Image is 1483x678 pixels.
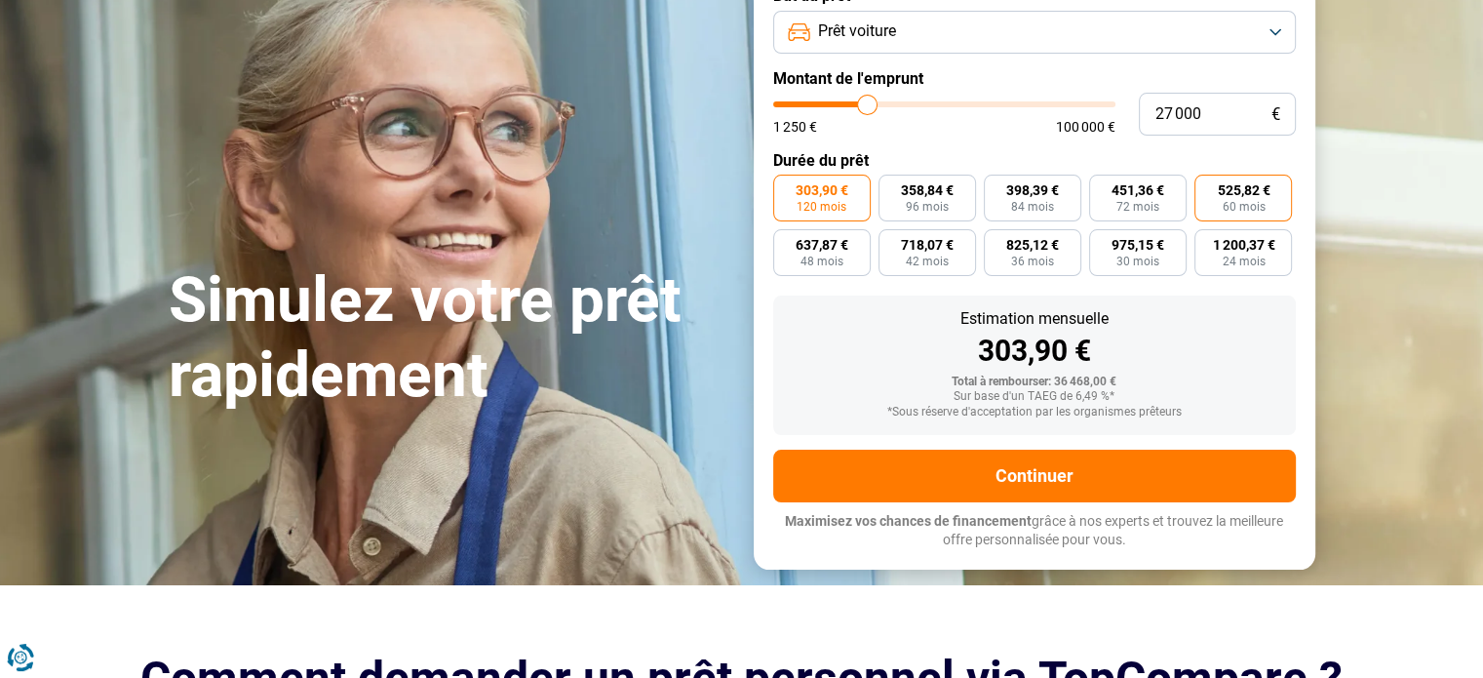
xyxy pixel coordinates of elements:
[1006,183,1059,197] span: 398,39 €
[773,512,1296,550] p: grâce à nos experts et trouvez la meilleure offre personnalisée pour vous.
[789,390,1280,404] div: Sur base d'un TAEG de 6,49 %*
[906,201,949,213] span: 96 mois
[1056,120,1115,134] span: 100 000 €
[797,201,846,213] span: 120 mois
[1222,201,1265,213] span: 60 mois
[789,406,1280,419] div: *Sous réserve d'acceptation par les organismes prêteurs
[1112,238,1164,252] span: 975,15 €
[1011,256,1054,267] span: 36 mois
[1222,256,1265,267] span: 24 mois
[1006,238,1059,252] span: 825,12 €
[773,450,1296,502] button: Continuer
[785,513,1032,529] span: Maximisez vos chances de financement
[901,183,954,197] span: 358,84 €
[773,69,1296,88] label: Montant de l'emprunt
[1112,183,1164,197] span: 451,36 €
[789,311,1280,327] div: Estimation mensuelle
[773,120,817,134] span: 1 250 €
[818,20,896,42] span: Prêt voiture
[906,256,949,267] span: 42 mois
[1271,106,1280,123] span: €
[169,263,730,414] h1: Simulez votre prêt rapidement
[1116,201,1159,213] span: 72 mois
[789,337,1280,366] div: 303,90 €
[773,11,1296,54] button: Prêt voiture
[1116,256,1159,267] span: 30 mois
[789,376,1280,389] div: Total à rembourser: 36 468,00 €
[773,151,1296,170] label: Durée du prêt
[796,238,848,252] span: 637,87 €
[1212,238,1274,252] span: 1 200,37 €
[901,238,954,252] span: 718,07 €
[1011,201,1054,213] span: 84 mois
[796,183,848,197] span: 303,90 €
[1217,183,1269,197] span: 525,82 €
[800,256,843,267] span: 48 mois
